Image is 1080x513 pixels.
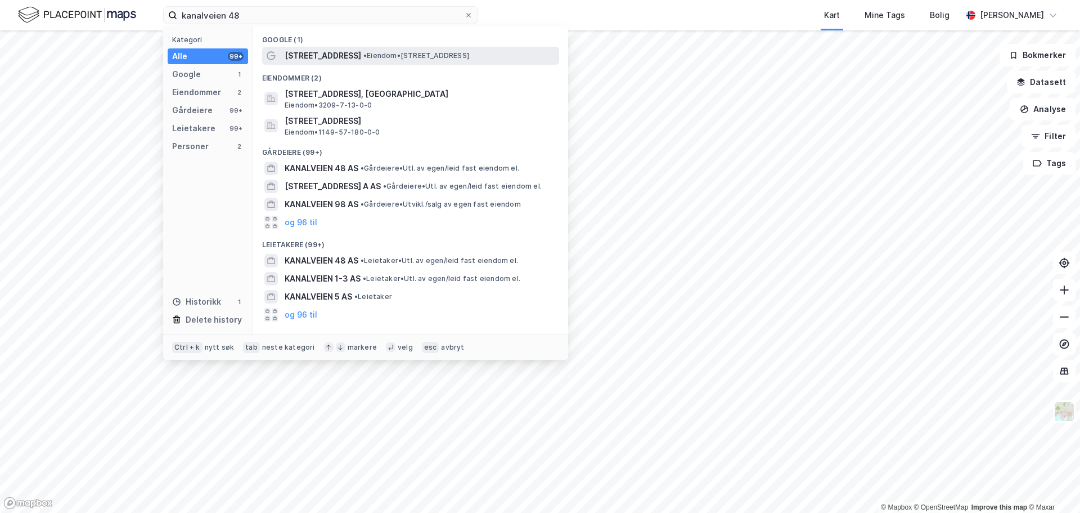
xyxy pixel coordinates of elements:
div: Gårdeiere (99+) [253,139,568,159]
div: Alle [172,50,187,63]
div: 2 [235,142,244,151]
img: Z [1054,401,1075,422]
a: Mapbox [881,503,912,511]
div: esc [422,342,439,353]
span: • [354,292,358,301]
div: markere [348,343,377,352]
span: Gårdeiere • Utl. av egen/leid fast eiendom el. [383,182,542,191]
div: velg [398,343,413,352]
span: • [363,51,367,60]
span: Eiendom • [STREET_ADDRESS] [363,51,469,60]
div: 1 [235,70,244,79]
div: Mine Tags [865,8,905,22]
div: Gårdeiere [172,104,213,117]
div: Personer (2) [253,324,568,344]
div: Google (1) [253,26,568,47]
input: Søk på adresse, matrikkel, gårdeiere, leietakere eller personer [177,7,464,24]
div: Delete history [186,313,242,327]
div: Historikk [172,295,221,309]
span: • [361,256,364,265]
div: nytt søk [205,343,235,352]
span: [STREET_ADDRESS] [285,114,555,128]
span: [STREET_ADDRESS], [GEOGRAPHIC_DATA] [285,87,555,101]
span: Eiendom • 3209-7-13-0-0 [285,101,372,110]
div: 2 [235,88,244,97]
div: Google [172,68,201,81]
div: Leietakere [172,122,215,135]
div: tab [243,342,260,353]
span: KANALVEIEN 1-3 AS [285,272,361,286]
span: KANALVEIEN 48 AS [285,254,358,267]
span: Leietaker [354,292,392,301]
span: KANALVEIEN 48 AS [285,162,358,175]
div: Kategori [172,35,248,44]
span: Leietaker • Utl. av egen/leid fast eiendom el. [361,256,518,265]
span: KANALVEIEN 5 AS [285,290,352,304]
div: Leietakere (99+) [253,231,568,252]
span: • [383,182,386,190]
img: logo.f888ab2527a4732fd821a326f86c7f29.svg [18,5,136,25]
a: Improve this map [971,503,1027,511]
div: 99+ [228,124,244,133]
div: 1 [235,297,244,306]
div: Bolig [930,8,949,22]
div: Kontrollprogram for chat [1024,459,1080,513]
div: avbryt [441,343,464,352]
span: Gårdeiere • Utvikl./salg av egen fast eiendom [361,200,521,209]
span: Eiendom • 1149-57-180-0-0 [285,128,380,137]
button: Tags [1023,152,1075,175]
div: Eiendommer [172,86,221,99]
div: Personer [172,140,209,153]
span: • [363,274,366,283]
div: Ctrl + k [172,342,202,353]
button: og 96 til [285,308,317,322]
button: og 96 til [285,216,317,229]
span: KANALVEIEN 98 AS [285,198,358,211]
span: [STREET_ADDRESS] A AS [285,180,381,193]
div: Eiendommer (2) [253,65,568,85]
a: OpenStreetMap [914,503,969,511]
iframe: Chat Widget [1024,459,1080,513]
span: Gårdeiere • Utl. av egen/leid fast eiendom el. [361,164,519,173]
button: Analyse [1010,98,1075,121]
span: • [361,200,364,208]
div: Kart [824,8,840,22]
span: Leietaker • Utl. av egen/leid fast eiendom el. [363,274,520,283]
div: [PERSON_NAME] [980,8,1044,22]
div: neste kategori [262,343,315,352]
button: Datasett [1007,71,1075,93]
a: Mapbox homepage [3,497,53,510]
button: Bokmerker [1000,44,1075,66]
span: [STREET_ADDRESS] [285,49,361,63]
div: 99+ [228,52,244,61]
button: Filter [1021,125,1075,148]
span: • [361,164,364,172]
div: 99+ [228,106,244,115]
